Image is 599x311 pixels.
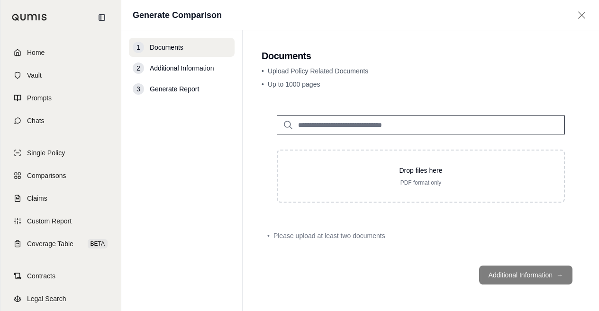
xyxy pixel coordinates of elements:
[94,10,109,25] button: Collapse sidebar
[12,14,47,21] img: Qumis Logo
[133,62,144,74] div: 2
[27,71,42,80] span: Vault
[6,188,115,209] a: Claims
[6,266,115,286] a: Contracts
[27,271,55,281] span: Contracts
[6,42,115,63] a: Home
[27,148,65,158] span: Single Policy
[6,142,115,163] a: Single Policy
[27,116,45,125] span: Chats
[262,49,580,62] h2: Documents
[6,288,115,309] a: Legal Search
[268,80,320,88] span: Up to 1000 pages
[27,48,45,57] span: Home
[268,67,368,75] span: Upload Policy Related Documents
[27,216,72,226] span: Custom Report
[133,83,144,95] div: 3
[262,80,264,88] span: •
[267,231,270,240] span: •
[133,42,144,53] div: 1
[133,9,222,22] h1: Generate Comparison
[27,239,73,249] span: Coverage Table
[262,67,264,75] span: •
[150,84,199,94] span: Generate Report
[6,165,115,186] a: Comparisons
[6,233,115,254] a: Coverage TableBETA
[27,171,66,180] span: Comparisons
[27,93,52,103] span: Prompts
[6,65,115,86] a: Vault
[27,194,47,203] span: Claims
[6,88,115,108] a: Prompts
[273,231,385,240] span: Please upload at least two documents
[27,294,66,303] span: Legal Search
[293,179,549,187] p: PDF format only
[88,239,108,249] span: BETA
[6,211,115,231] a: Custom Report
[150,63,214,73] span: Additional Information
[293,166,549,175] p: Drop files here
[6,110,115,131] a: Chats
[150,43,183,52] span: Documents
